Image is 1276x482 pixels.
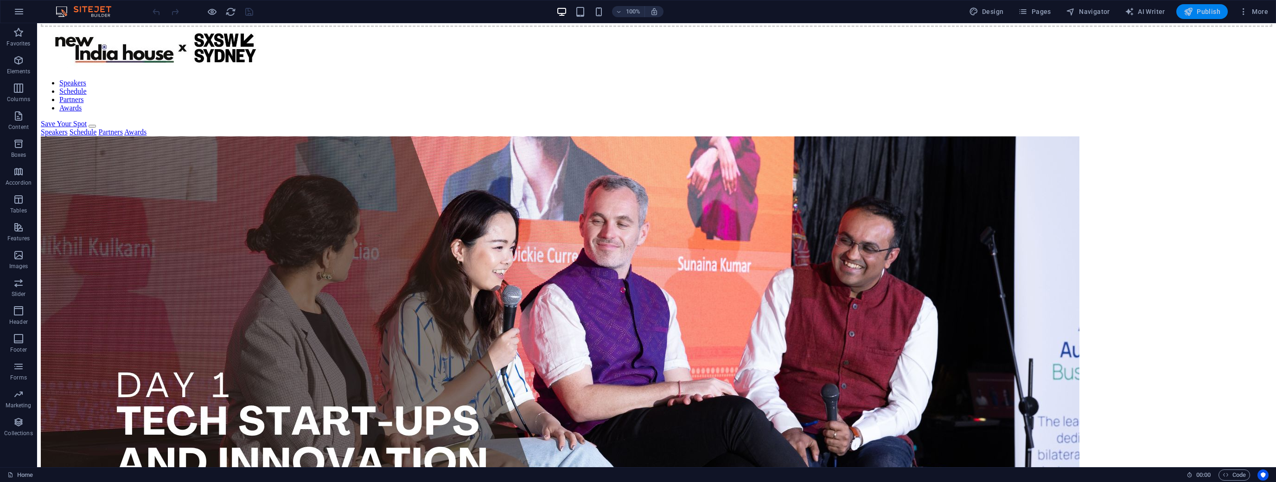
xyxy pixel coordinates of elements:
[1066,7,1110,16] span: Navigator
[9,318,28,326] p: Header
[626,6,641,17] h6: 100%
[969,7,1004,16] span: Design
[61,105,85,113] a: Partners
[1184,7,1220,16] span: Publish
[22,56,49,64] a: Speakers
[32,105,60,113] a: Schedule
[1257,469,1269,481] button: Usercentrics
[4,430,32,437] p: Collections
[7,68,31,75] p: Elements
[6,402,31,409] p: Marketing
[8,123,29,131] p: Content
[225,6,236,17] i: Reload page
[612,6,645,17] button: 100%
[1014,4,1054,19] button: Pages
[965,4,1008,19] button: Design
[206,6,217,17] button: Click here to leave preview mode and continue editing
[1223,469,1246,481] span: Code
[53,6,123,17] img: Editor Logo
[11,151,26,159] p: Boxes
[1219,469,1250,481] button: Code
[1121,4,1169,19] button: AI Writer
[1235,4,1272,19] button: More
[87,105,109,113] a: Awards
[4,96,50,104] a: Save Your Spot
[650,7,658,16] i: On resize automatically adjust zoom level to fit chosen device.
[22,81,45,89] a: Awards
[10,346,27,353] p: Footer
[10,374,27,381] p: Forms
[22,72,46,80] a: Partners
[9,263,28,270] p: Images
[965,4,1008,19] div: Design (Ctrl+Alt+Y)
[7,96,30,103] p: Columns
[7,235,30,242] p: Features
[6,40,30,47] p: Favorites
[1018,7,1051,16] span: Pages
[1062,4,1114,19] button: Navigator
[4,4,234,46] img: New India House Logo
[7,469,33,481] a: Click to cancel selection. Double-click to open Pages
[22,64,50,72] a: Schedule
[6,179,32,186] p: Accordion
[51,102,59,104] button: Open menu
[12,290,26,298] p: Slider
[10,207,27,214] p: Tables
[1196,469,1211,481] span: 00 00
[4,105,31,113] a: Speakers
[1239,7,1268,16] span: More
[1203,471,1204,478] span: :
[225,6,236,17] button: reload
[1187,469,1211,481] h6: Session time
[1176,4,1228,19] button: Publish
[1125,7,1165,16] span: AI Writer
